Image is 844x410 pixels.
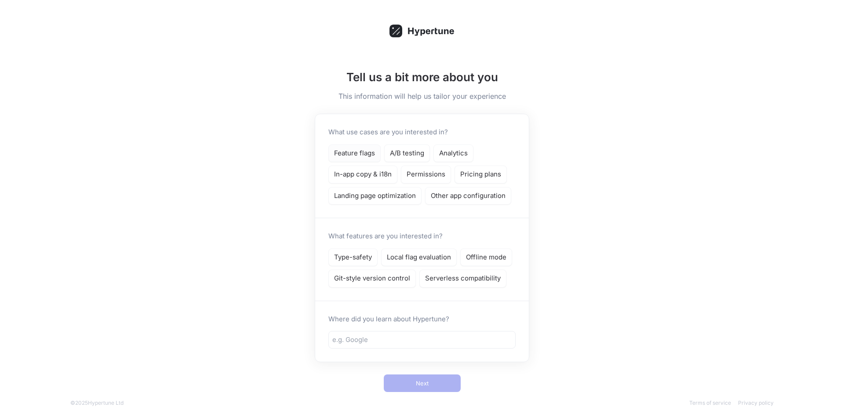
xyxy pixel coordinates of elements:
[387,252,451,263] p: Local flag evaluation
[328,314,516,324] p: Where did you learn about Hypertune?
[328,231,443,241] p: What features are you interested in?
[738,399,774,406] a: Privacy policy
[334,191,416,201] p: Landing page optimization
[70,399,124,407] div: © 2025 Hypertune Ltd
[407,169,445,180] p: Permissions
[384,374,461,392] button: Next
[315,91,529,101] h5: This information will help us tailor your experience
[431,191,506,201] p: Other app configuration
[425,273,501,284] p: Serverless compatibility
[332,335,512,345] input: e.g. Google
[460,169,501,180] p: Pricing plans
[334,169,392,180] p: In-app copy & i18n
[689,399,731,406] a: Terms of service
[334,252,372,263] p: Type-safety
[390,148,424,158] p: A/B testing
[334,273,410,284] p: Git-style version control
[328,127,448,137] p: What use cases are you interested in?
[466,252,506,263] p: Offline mode
[416,381,429,386] span: Next
[439,148,468,158] p: Analytics
[334,148,375,158] p: Feature flags
[315,68,529,86] h1: Tell us a bit more about you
